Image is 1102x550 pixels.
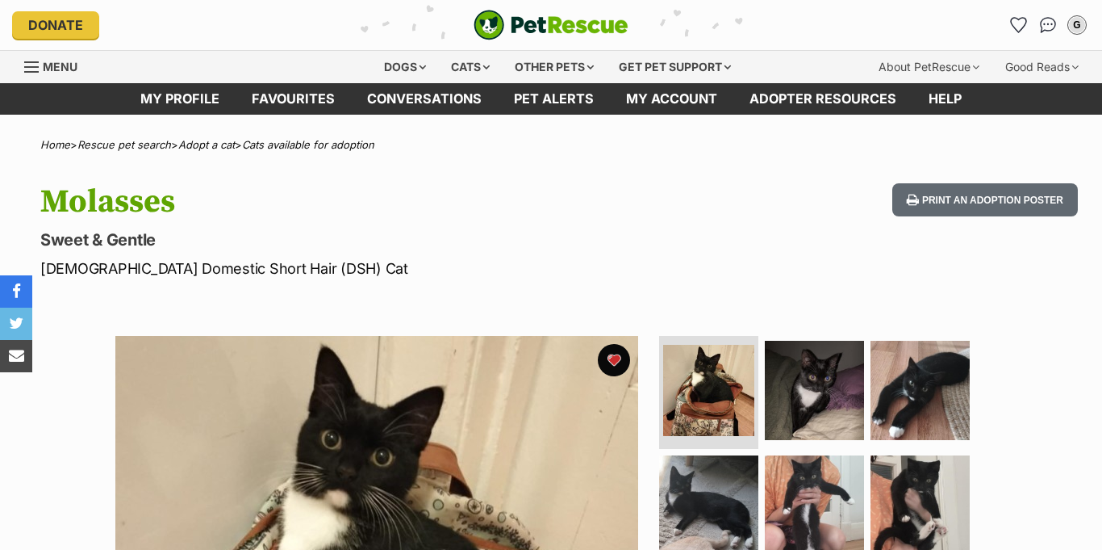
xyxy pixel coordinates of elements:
button: favourite [598,344,630,376]
a: Adopter resources [733,83,912,115]
h1: Molasses [40,183,673,220]
a: Help [912,83,978,115]
div: Other pets [503,51,605,83]
a: Menu [24,51,89,80]
a: Home [40,138,70,151]
a: Donate [12,11,99,39]
a: Cats available for adoption [242,138,374,151]
a: Pet alerts [498,83,610,115]
a: Conversations [1035,12,1061,38]
div: Dogs [373,51,437,83]
button: Print an adoption poster [892,183,1078,216]
p: Sweet & Gentle [40,229,673,251]
a: conversations [351,83,498,115]
img: chat-41dd97257d64d25036548639549fe6c8038ab92f7586957e7f3b1b290dea8141.svg [1040,17,1057,33]
div: About PetRescue [867,51,991,83]
a: Favourites [1006,12,1032,38]
img: Photo of Molasses [663,345,754,436]
a: My account [610,83,733,115]
div: Cats [440,51,501,83]
ul: Account quick links [1006,12,1090,38]
img: logo-cat-932fe2b9b8326f06289b0f2fb663e598f794de774fb13d1741a6617ecf9a85b4.svg [474,10,628,40]
img: Photo of Molasses [765,341,864,440]
div: Get pet support [607,51,742,83]
a: My profile [124,83,236,115]
button: My account [1064,12,1090,38]
a: Adopt a cat [178,138,235,151]
a: PetRescue [474,10,628,40]
img: Photo of Molasses [870,341,970,440]
div: Good Reads [994,51,1090,83]
a: Rescue pet search [77,138,171,151]
p: [DEMOGRAPHIC_DATA] Domestic Short Hair (DSH) Cat [40,258,673,279]
span: Menu [43,60,77,73]
a: Favourites [236,83,351,115]
div: G [1069,17,1085,33]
